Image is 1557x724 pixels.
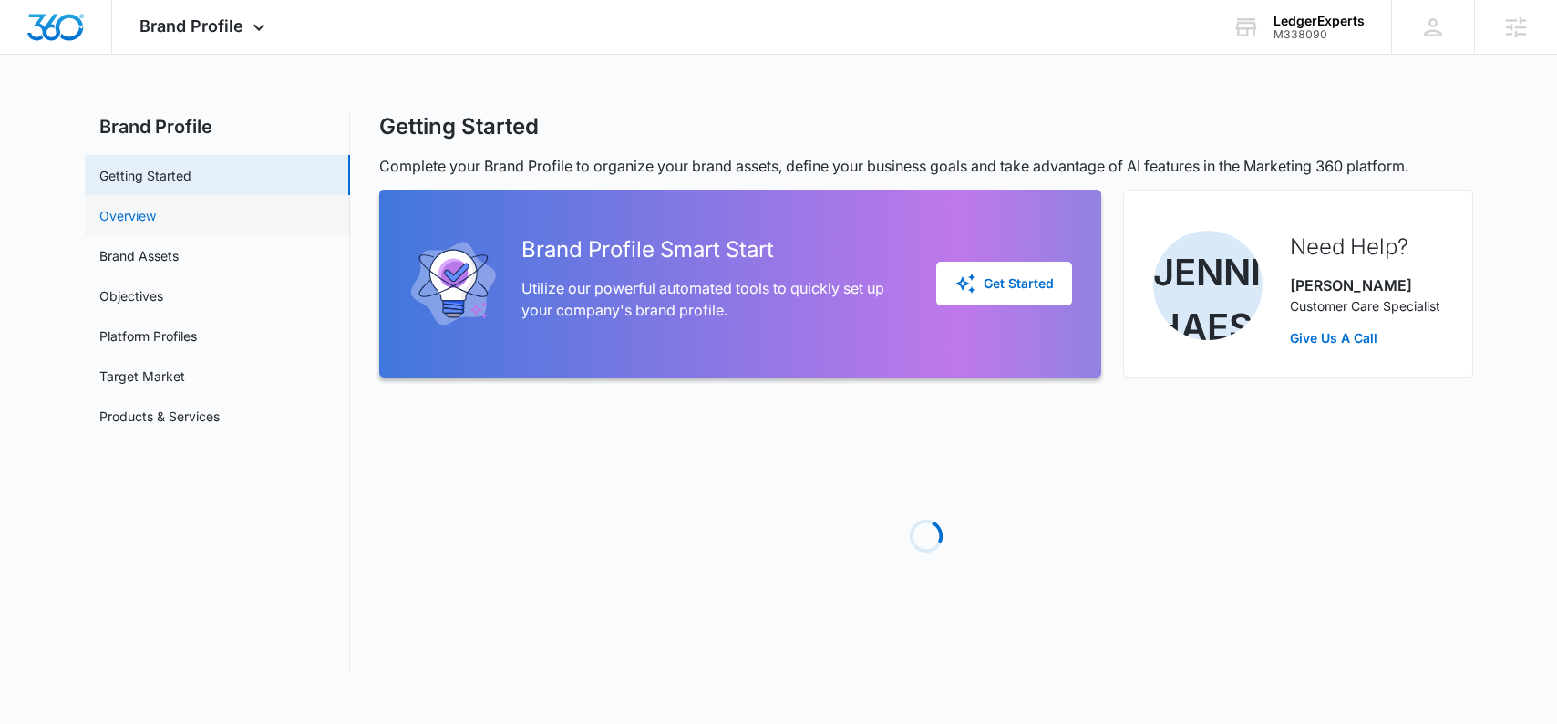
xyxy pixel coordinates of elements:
p: Complete your Brand Profile to organize your brand assets, define your business goals and take ad... [379,155,1473,177]
h2: Brand Profile [85,113,350,140]
div: account name [1273,14,1365,28]
h2: Brand Profile Smart Start [521,233,907,266]
div: Get Started [954,273,1054,295]
button: Get Started [936,262,1072,305]
div: account id [1273,28,1365,41]
a: Platform Profiles [99,326,197,346]
a: Getting Started [99,166,191,185]
p: Customer Care Specialist [1290,296,1440,315]
span: Brand Profile [139,16,243,36]
p: [PERSON_NAME] [1290,274,1440,296]
a: Products & Services [99,407,220,426]
a: Target Market [99,367,185,386]
a: Overview [99,206,156,225]
a: Objectives [99,286,163,305]
img: Jennifer Haessler [1153,231,1263,340]
h1: Getting Started [379,113,539,140]
h2: Need Help? [1290,231,1440,264]
p: Utilize our powerful automated tools to quickly set up your company's brand profile. [521,277,907,321]
a: Brand Assets [99,246,179,265]
a: Give Us A Call [1290,328,1440,347]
